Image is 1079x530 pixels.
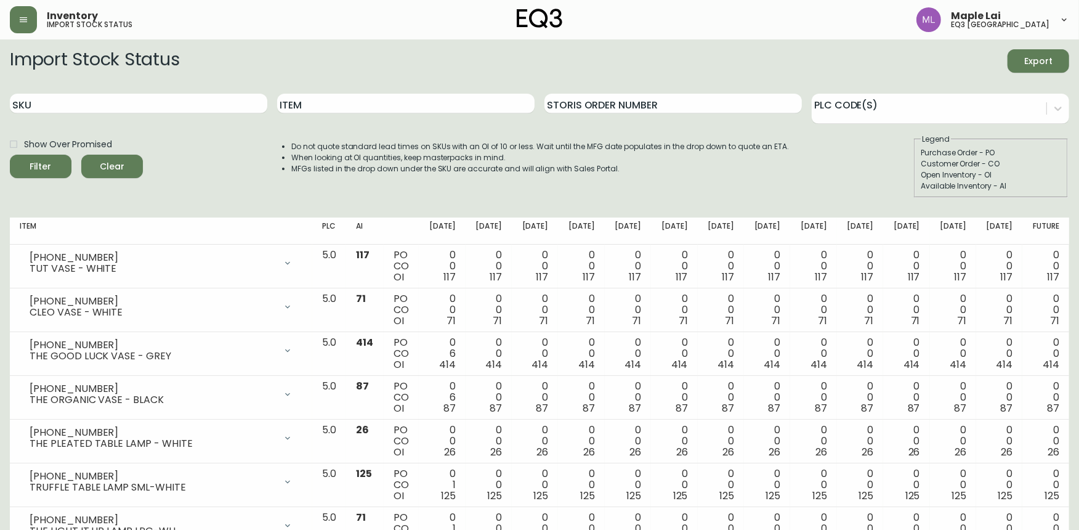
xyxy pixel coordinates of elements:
[708,468,734,502] div: 0 0
[800,293,826,327] div: 0 0
[916,7,941,32] img: 61e28cffcf8cc9f4e300d877dd684943
[312,332,346,376] td: 5.0
[490,270,502,284] span: 117
[717,357,734,372] span: 414
[954,270,966,284] span: 117
[394,425,409,458] div: PO CO
[847,425,873,458] div: 0 0
[725,314,734,328] span: 71
[1008,49,1069,73] button: Export
[475,468,502,502] div: 0 0
[754,337,780,370] div: 0 0
[615,250,641,283] div: 0 0
[493,314,502,328] span: 71
[346,218,383,245] th: AI
[940,381,966,414] div: 0 0
[754,381,780,414] div: 0 0
[815,445,827,459] span: 26
[394,314,404,328] span: OI
[30,471,275,482] div: [PHONE_NUMBER]
[893,468,919,502] div: 0 0
[429,468,455,502] div: 0 1
[30,296,275,307] div: [PHONE_NUMBER]
[1032,381,1059,414] div: 0 0
[356,423,369,437] span: 26
[800,425,826,458] div: 0 0
[568,293,594,327] div: 0 0
[772,314,781,328] span: 71
[800,250,826,283] div: 0 0
[30,515,275,526] div: [PHONE_NUMBER]
[30,351,275,362] div: THE GOOD LUCK VASE - GREY
[861,270,873,284] span: 117
[394,293,409,327] div: PO CO
[708,337,734,370] div: 0 0
[522,468,548,502] div: 0 0
[754,468,780,502] div: 0 0
[583,445,595,459] span: 26
[905,489,920,503] span: 125
[862,445,873,459] span: 26
[766,489,781,503] span: 125
[485,357,502,372] span: 414
[394,401,404,415] span: OI
[20,293,302,320] div: [PHONE_NUMBER]CLEO VASE - WHITE
[1050,314,1059,328] span: 71
[857,357,873,372] span: 414
[475,250,502,283] div: 0 0
[764,357,781,372] span: 414
[20,468,302,495] div: [PHONE_NUMBER]TRUFFLE TABLE LAMP SML-WHITE
[986,381,1012,414] div: 0 0
[91,159,133,174] span: Clear
[10,49,179,73] h2: Import Stock Status
[312,288,346,332] td: 5.0
[20,381,302,408] div: [PHONE_NUMBER]THE ORGANIC VASE - BLACK
[986,337,1012,370] div: 0 0
[441,489,456,503] span: 125
[861,401,873,415] span: 87
[673,489,688,503] span: 125
[769,270,781,284] span: 117
[676,270,688,284] span: 117
[539,314,548,328] span: 71
[676,445,688,459] span: 26
[893,381,919,414] div: 0 0
[708,250,734,283] div: 0 0
[893,425,919,458] div: 0 0
[291,163,789,174] li: MFGs listed in the drop down under the SKU are accurate and will align with Sales Portal.
[534,489,549,503] span: 125
[356,379,369,393] span: 87
[20,337,302,364] div: [PHONE_NUMBER]THE GOOD LUCK VASE - GREY
[940,468,966,502] div: 0 0
[568,425,594,458] div: 0 0
[30,340,275,351] div: [PHONE_NUMBER]
[356,248,370,262] span: 117
[986,468,1012,502] div: 0 0
[940,293,966,327] div: 0 0
[893,293,919,327] div: 0 0
[475,293,502,327] div: 0 0
[30,427,275,438] div: [PHONE_NUMBER]
[1004,314,1013,328] span: 71
[536,270,549,284] span: 117
[921,181,1061,192] div: Available Inventory - AI
[800,468,826,502] div: 0 0
[812,489,827,503] span: 125
[312,463,346,507] td: 5.0
[583,270,595,284] span: 117
[661,293,687,327] div: 0 0
[998,489,1013,503] span: 125
[568,337,594,370] div: 0 0
[818,314,827,328] span: 71
[522,337,548,370] div: 0 0
[629,401,641,415] span: 87
[800,337,826,370] div: 0 0
[475,337,502,370] div: 0 0
[475,381,502,414] div: 0 0
[957,314,966,328] span: 71
[930,218,976,245] th: [DATE]
[996,357,1013,372] span: 414
[312,420,346,463] td: 5.0
[490,445,502,459] span: 26
[661,337,687,370] div: 0 0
